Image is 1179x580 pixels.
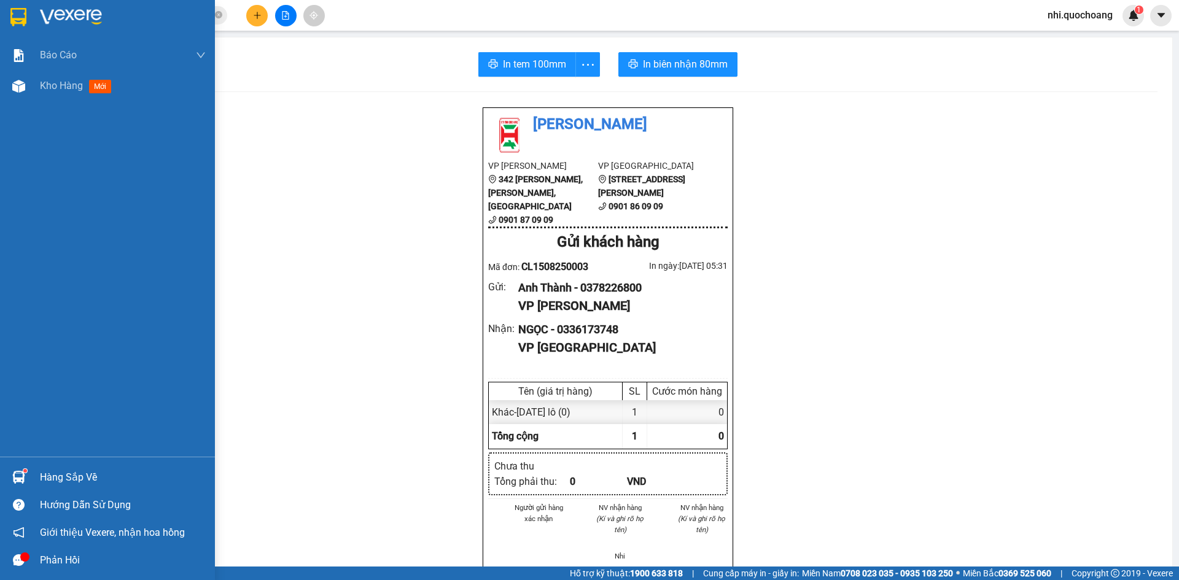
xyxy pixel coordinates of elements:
[23,469,27,473] sup: 1
[1038,7,1123,23] span: nhi.quochoang
[1060,566,1062,580] span: |
[12,471,25,484] img: warehouse-icon
[40,468,206,487] div: Hàng sắp về
[626,385,644,397] div: SL
[478,52,576,77] button: printerIn tem 100mm
[518,338,718,357] div: VP [GEOGRAPHIC_DATA]
[488,59,498,71] span: printer
[518,279,718,296] div: Anh Thành - 0378226800
[956,571,960,576] span: ⚪️
[570,566,683,580] span: Hỗ trợ kỹ thuật:
[678,514,725,534] i: (Kí và ghi rõ họ tên)
[963,566,1051,580] span: Miền Bắc
[609,201,663,211] b: 0901 86 09 09
[1128,10,1139,21] img: icon-new-feature
[1135,6,1143,14] sup: 1
[10,8,26,26] img: logo-vxr
[643,56,728,72] span: In biên nhận 80mm
[488,174,583,211] b: 342 [PERSON_NAME], [PERSON_NAME], [GEOGRAPHIC_DATA]
[1156,10,1167,21] span: caret-down
[594,551,647,562] li: Nhi
[488,159,598,172] li: VP [PERSON_NAME]
[1111,569,1119,578] span: copyright
[10,38,109,53] div: [PERSON_NAME]
[503,56,566,72] span: In tem 100mm
[196,50,206,60] span: down
[13,527,25,538] span: notification
[488,215,497,224] span: phone
[275,5,297,26] button: file-add
[618,52,737,77] button: printerIn biên nhận 80mm
[488,279,518,295] div: Gửi :
[598,174,685,198] b: [STREET_ADDRESS][PERSON_NAME]
[802,566,953,580] span: Miền Nam
[89,80,111,93] span: mới
[115,77,160,90] span: Chưa thu
[570,474,627,489] div: 0
[281,11,290,20] span: file-add
[598,159,708,172] li: VP [GEOGRAPHIC_DATA]
[12,80,25,93] img: warehouse-icon
[10,10,29,23] span: Gửi:
[650,385,724,397] div: Cước món hàng
[488,113,531,156] img: logo.jpg
[627,474,684,489] div: VND
[488,175,497,184] span: environment
[632,430,637,442] span: 1
[13,499,25,511] span: question-circle
[598,175,607,184] span: environment
[40,496,206,514] div: Hướng dẫn sử dụng
[647,400,727,424] div: 0
[718,430,724,442] span: 0
[10,10,109,38] div: [PERSON_NAME]
[575,52,600,77] button: more
[253,11,262,20] span: plus
[692,566,694,580] span: |
[998,568,1051,578] strong: 0369 525 060
[492,430,539,442] span: Tổng cộng
[628,59,638,71] span: printer
[630,568,683,578] strong: 1900 633 818
[117,10,242,38] div: [GEOGRAPHIC_DATA]
[675,502,728,513] li: NV nhận hàng
[40,80,83,91] span: Kho hàng
[246,5,268,26] button: plus
[40,551,206,570] div: Phản hồi
[494,474,570,489] div: Tổng phải thu :
[117,38,242,53] div: NGỌC
[594,502,647,513] li: NV nhận hàng
[309,11,318,20] span: aim
[303,5,325,26] button: aim
[215,11,222,18] span: close-circle
[596,514,644,534] i: (Kí và ghi rõ họ tên)
[513,502,565,524] li: Người gửi hàng xác nhận
[518,321,718,338] div: NGỌC - 0336173748
[488,259,608,274] div: Mã đơn:
[494,458,570,474] div: Chưa thu
[13,554,25,566] span: message
[841,568,953,578] strong: 0708 023 035 - 0935 103 250
[40,47,77,63] span: Báo cáo
[608,259,728,273] div: In ngày: [DATE] 05:31
[623,400,647,424] div: 1
[488,321,518,336] div: Nhận :
[492,385,619,397] div: Tên (giá trị hàng)
[576,57,599,72] span: more
[215,10,222,21] span: close-circle
[10,53,109,70] div: 0378226800
[1150,5,1172,26] button: caret-down
[598,202,607,211] span: phone
[40,525,185,540] span: Giới thiệu Vexere, nhận hoa hồng
[492,406,570,418] span: Khác - [DATE] lô (0)
[117,53,242,70] div: 0336173748
[518,296,718,315] div: VP [PERSON_NAME]
[1137,6,1141,14] span: 1
[703,566,799,580] span: Cung cấp máy in - giấy in:
[488,231,728,254] div: Gửi khách hàng
[488,113,728,136] li: [PERSON_NAME]
[12,49,25,62] img: solution-icon
[521,261,588,273] span: CL1508250003
[117,10,147,23] span: Nhận:
[499,215,553,225] b: 0901 87 09 09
